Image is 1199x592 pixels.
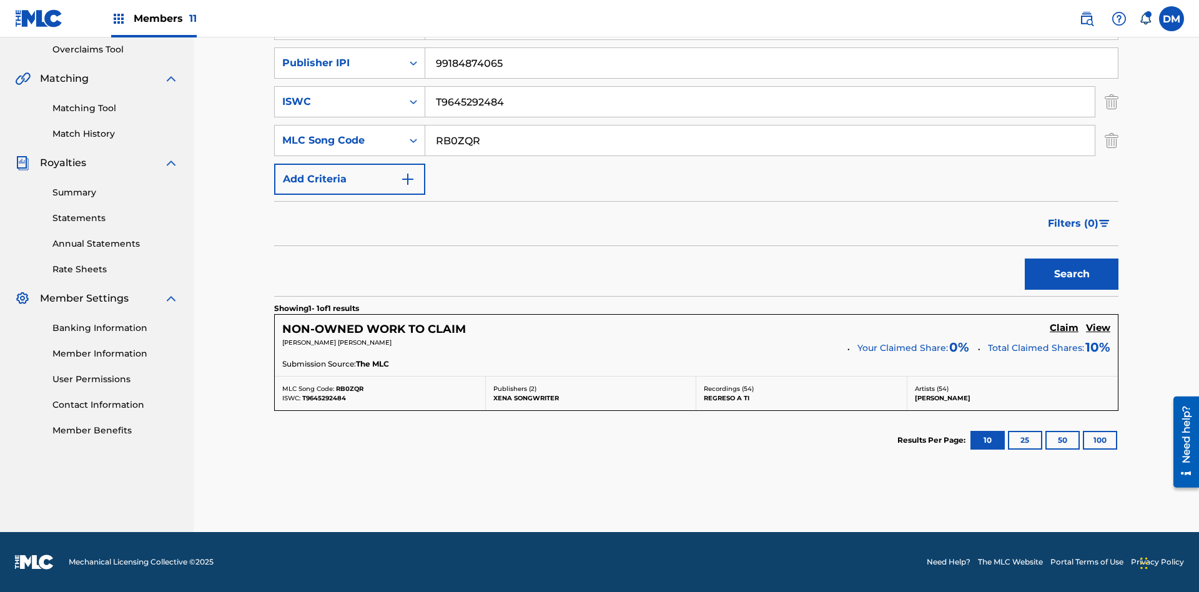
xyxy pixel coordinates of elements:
img: search [1079,11,1094,26]
span: 10 % [1085,338,1110,357]
a: Need Help? [927,556,970,568]
img: Delete Criterion [1105,86,1118,117]
span: MLC Song Code: [282,385,334,393]
img: help [1112,11,1127,26]
button: Add Criteria [274,164,425,195]
span: The MLC [356,358,389,370]
form: Search Form [274,9,1118,296]
iframe: Resource Center [1164,392,1199,494]
button: 25 [1008,431,1042,450]
img: 9d2ae6d4665cec9f34b9.svg [400,172,415,187]
img: expand [164,71,179,86]
img: Delete Criterion [1105,125,1118,156]
button: Search [1025,259,1118,290]
div: User Menu [1159,6,1184,31]
p: Artists ( 54 ) [915,384,1111,393]
a: User Permissions [52,373,179,386]
span: 0 % [949,338,969,357]
p: XENA SONGWRITER [493,393,689,403]
p: Results Per Page: [897,435,969,446]
button: 10 [970,431,1005,450]
button: 50 [1045,431,1080,450]
img: Top Rightsholders [111,11,126,26]
a: View [1086,322,1110,336]
div: ISWC [282,94,395,109]
span: Submission Source: [282,358,356,370]
h5: Claim [1050,322,1078,334]
a: Match History [52,127,179,141]
p: Publishers ( 2 ) [493,384,689,393]
span: T9645292484 [302,394,346,402]
span: Matching [40,71,89,86]
span: Your Claimed Share: [857,342,948,355]
h5: NON-OWNED WORK TO CLAIM [282,322,466,337]
span: [PERSON_NAME] [PERSON_NAME] [282,338,392,347]
h5: View [1086,322,1110,334]
img: Matching [15,71,31,86]
span: Member Settings [40,291,129,306]
p: [PERSON_NAME] [915,393,1111,403]
a: Overclaims Tool [52,43,179,56]
a: Member Benefits [52,424,179,437]
span: Filters ( 0 ) [1048,216,1098,231]
a: Contact Information [52,398,179,412]
span: RB0ZQR [336,385,363,393]
img: expand [164,291,179,306]
img: Member Settings [15,291,30,306]
p: Recordings ( 54 ) [704,384,899,393]
span: Total Claimed Shares: [988,342,1084,353]
a: Portal Terms of Use [1050,556,1123,568]
span: Mechanical Licensing Collective © 2025 [69,556,214,568]
a: Privacy Policy [1131,556,1184,568]
div: Notifications [1139,12,1152,25]
img: expand [164,155,179,170]
span: Royalties [40,155,86,170]
span: 11 [189,12,197,24]
span: ISWC: [282,394,300,402]
div: MLC Song Code [282,133,395,148]
span: Members [134,11,197,26]
a: Banking Information [52,322,179,335]
img: Royalties [15,155,30,170]
img: MLC Logo [15,9,63,27]
img: logo [15,555,54,570]
div: Drag [1140,545,1148,582]
a: Matching Tool [52,102,179,115]
img: filter [1099,220,1110,227]
p: REGRESO A TI [704,393,899,403]
a: Annual Statements [52,237,179,250]
div: Help [1107,6,1132,31]
div: Publisher IPI [282,56,395,71]
button: 100 [1083,431,1117,450]
a: Member Information [52,347,179,360]
a: Statements [52,212,179,225]
p: Showing 1 - 1 of 1 results [274,303,359,314]
iframe: Chat Widget [1137,532,1199,592]
button: Filters (0) [1040,208,1118,239]
a: The MLC Website [978,556,1043,568]
a: Rate Sheets [52,263,179,276]
a: Public Search [1074,6,1099,31]
a: Summary [52,186,179,199]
